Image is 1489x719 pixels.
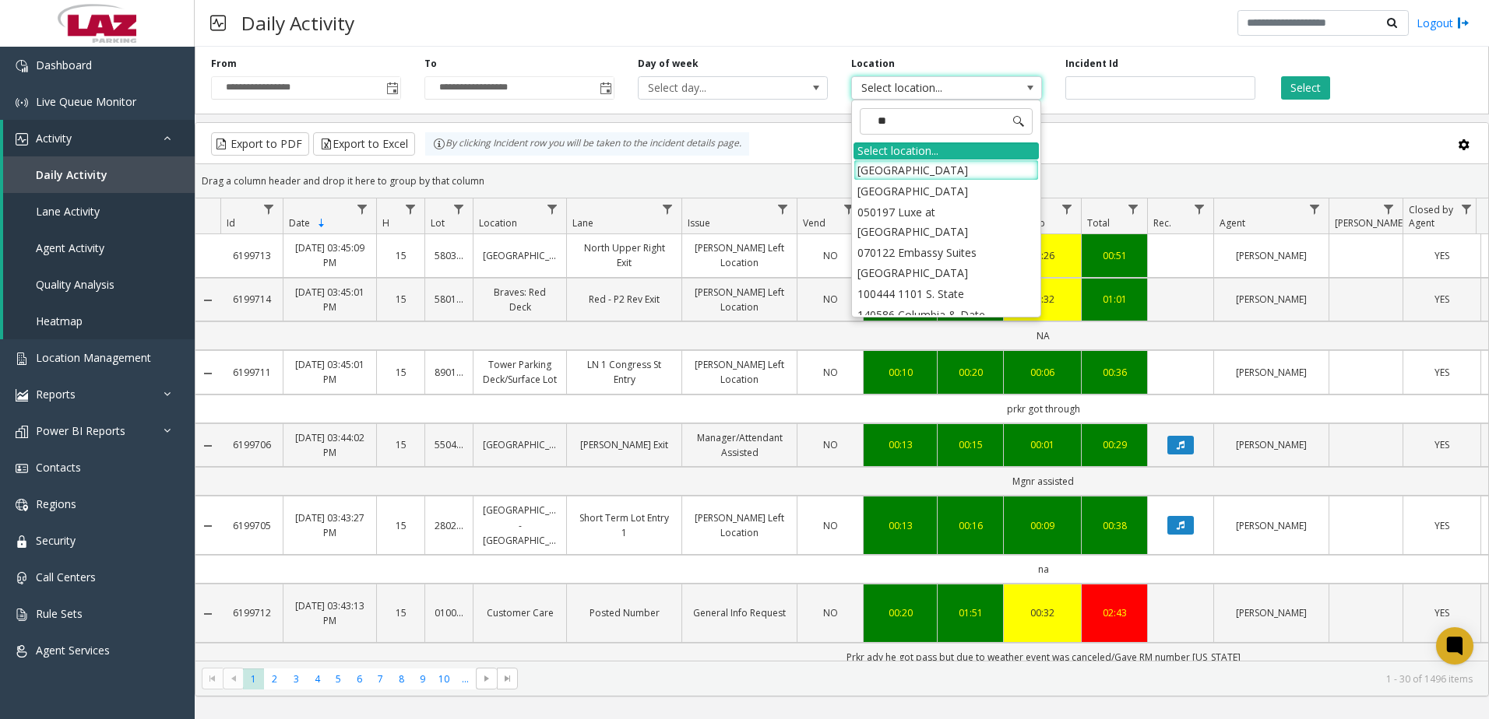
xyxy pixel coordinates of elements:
span: Toggle popup [383,77,400,99]
a: 00:20 [947,365,994,380]
a: 00:01 [1013,437,1072,452]
a: H Filter Menu [400,198,421,219]
a: [GEOGRAPHIC_DATA] [483,248,557,263]
a: North Upper Right Exit [576,240,672,270]
div: 00:36 [1091,365,1138,380]
span: NO [823,366,838,379]
a: [DATE] 03:43:27 PM [293,510,367,540]
span: Lane [572,216,593,230]
a: NO [807,437,854,452]
a: 00:16 [947,518,994,533]
label: Location [851,57,895,71]
span: Page 6 [349,668,370,689]
a: 580363 [435,248,463,263]
span: NO [823,519,838,532]
a: 15 [386,365,415,380]
a: 580116 [435,292,463,307]
a: 280221 [435,518,463,533]
span: Rule Sets [36,606,83,621]
div: Data table [195,198,1488,661]
span: Rec. [1153,216,1171,230]
a: NO [807,518,854,533]
h3: Daily Activity [234,4,362,42]
span: Go to the last page [497,668,518,689]
span: YES [1434,438,1449,451]
img: 'icon' [16,572,28,584]
span: Go to the last page [502,672,514,685]
a: [PERSON_NAME] [1223,437,1319,452]
span: Page 9 [412,668,433,689]
a: Location Filter Menu [542,198,563,219]
span: Contacts [36,460,81,475]
div: 00:26 [1013,248,1072,263]
a: 890133 [435,365,463,380]
a: General Info Request [692,605,787,620]
a: [GEOGRAPHIC_DATA] [483,437,557,452]
li: 100444 1101 S. State [854,283,1039,304]
span: Heatmap [36,314,83,328]
a: YES [1413,518,1471,533]
a: Collapse Details [195,367,220,380]
div: 00:51 [1091,248,1138,263]
a: 6199714 [230,292,273,307]
img: pageIcon [210,4,226,42]
span: H [382,216,389,230]
img: 'icon' [16,96,28,109]
a: Lane Filter Menu [657,198,678,219]
a: Lane Activity [3,193,195,230]
a: Logout [1417,15,1470,31]
span: Lot [431,216,445,230]
a: 00:10 [873,365,928,380]
a: 00:13 [873,518,928,533]
a: Braves: Red Deck [483,285,557,314]
span: Dashboard [36,58,92,72]
a: YES [1413,365,1471,380]
a: [PERSON_NAME] Exit [576,437,672,452]
a: Posted Number [576,605,672,620]
a: [PERSON_NAME] [1223,365,1319,380]
a: 6199712 [230,605,273,620]
a: [DATE] 03:45:09 PM [293,240,367,270]
a: Id Filter Menu [259,198,280,219]
span: YES [1434,606,1449,619]
span: Sortable [315,217,328,230]
button: Select [1281,76,1330,100]
a: NO [807,605,854,620]
li: 050197 Luxe at [GEOGRAPHIC_DATA] [854,202,1039,242]
a: Red - P2 Rev Exit [576,292,672,307]
a: Short Term Lot Entry 1 [576,510,672,540]
a: Customer Care [483,605,557,620]
div: 00:06 [1013,365,1072,380]
a: 15 [386,437,415,452]
div: Drag a column header and drop it here to group by that column [195,167,1488,195]
span: Date [289,216,310,230]
span: Go to the next page [480,672,493,685]
li: 140586 Columbia & Date [854,304,1039,325]
li: 070122 Embassy Suites [GEOGRAPHIC_DATA] [854,242,1039,282]
span: Page 1 [243,668,264,689]
a: Collapse Details [195,608,220,620]
span: Activity [36,131,72,146]
span: Call Centers [36,570,96,584]
a: Heatmap [3,303,195,339]
a: LN 1 Congress St Entry [576,357,672,387]
img: 'icon' [16,462,28,475]
span: Go to the next page [476,668,497,689]
a: [PERSON_NAME] [1223,518,1319,533]
a: Date Filter Menu [352,198,373,219]
a: Activity [3,120,195,156]
a: 00:15 [947,437,994,452]
span: Security [36,533,76,548]
span: Quality Analysis [36,277,114,292]
span: Page 7 [370,668,391,689]
a: Collapse Details [195,440,220,452]
span: Closed by Agent [1409,203,1453,230]
a: [PERSON_NAME] Left Location [692,510,787,540]
li: [GEOGRAPHIC_DATA] [854,160,1039,181]
div: Select location... [854,142,1039,160]
span: Page 11 [455,668,476,689]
